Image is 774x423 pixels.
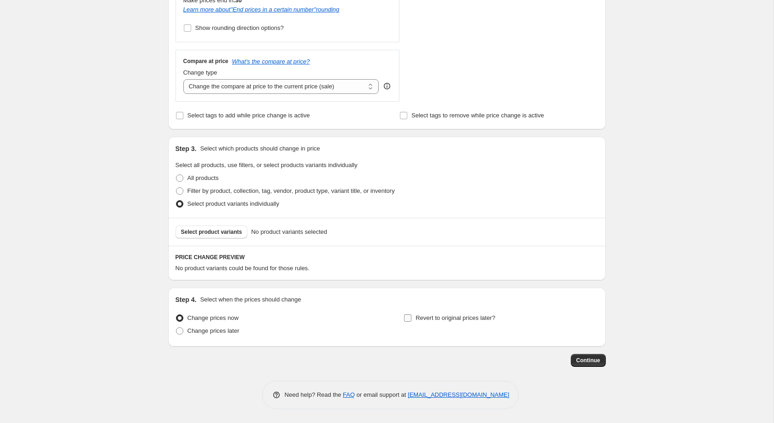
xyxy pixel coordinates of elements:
a: Learn more about"End prices in a certain number"rounding [183,6,340,13]
span: Select tags to remove while price change is active [411,112,544,119]
span: Select tags to add while price change is active [188,112,310,119]
a: FAQ [343,391,355,398]
span: No product variants selected [251,227,327,237]
h3: Compare at price [183,58,229,65]
span: Filter by product, collection, tag, vendor, product type, variant title, or inventory [188,187,395,194]
span: No product variants could be found for those rules. [176,265,310,272]
span: Select product variants [181,228,242,236]
p: Select which products should change in price [200,144,320,153]
button: Continue [571,354,606,367]
button: Select product variants [176,226,248,238]
span: or email support at [355,391,408,398]
span: Change prices now [188,314,239,321]
h6: PRICE CHANGE PREVIEW [176,254,598,261]
span: Show rounding direction options? [195,24,284,31]
span: All products [188,174,219,181]
div: help [382,81,392,91]
p: Select when the prices should change [200,295,301,304]
button: What's the compare at price? [232,58,310,65]
span: Select all products, use filters, or select products variants individually [176,162,358,168]
span: Change prices later [188,327,240,334]
span: Need help? Read the [285,391,343,398]
span: Change type [183,69,217,76]
i: Learn more about " End prices in a certain number " rounding [183,6,340,13]
span: Select product variants individually [188,200,279,207]
h2: Step 3. [176,144,197,153]
span: Continue [576,357,600,364]
h2: Step 4. [176,295,197,304]
a: [EMAIL_ADDRESS][DOMAIN_NAME] [408,391,509,398]
span: Revert to original prices later? [416,314,495,321]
